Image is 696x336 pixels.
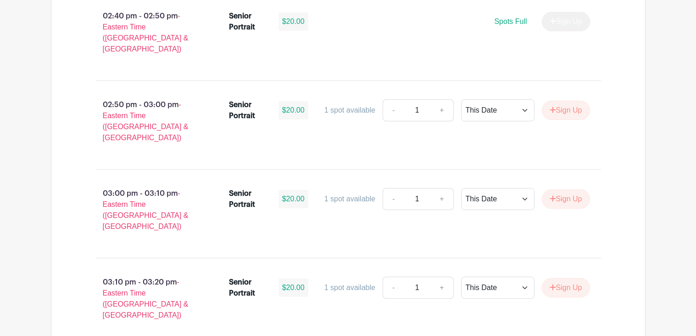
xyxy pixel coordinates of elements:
p: 02:40 pm - 02:50 pm [81,7,215,58]
a: + [430,99,453,121]
div: 1 spot available [324,105,375,116]
span: Spots Full [494,17,527,25]
div: $20.00 [278,190,308,208]
span: - Eastern Time ([GEOGRAPHIC_DATA] & [GEOGRAPHIC_DATA]) [103,278,189,319]
button: Sign Up [542,189,590,209]
p: 03:10 pm - 03:20 pm [81,273,215,325]
div: Senior Portrait [229,11,267,33]
a: + [430,277,453,299]
p: 03:00 pm - 03:10 pm [81,184,215,236]
div: Senior Portrait [229,277,267,299]
a: + [430,188,453,210]
div: 1 spot available [324,194,375,205]
span: - Eastern Time ([GEOGRAPHIC_DATA] & [GEOGRAPHIC_DATA]) [103,189,189,230]
div: $20.00 [278,101,308,120]
a: - [383,99,404,121]
button: Sign Up [542,101,590,120]
span: - Eastern Time ([GEOGRAPHIC_DATA] & [GEOGRAPHIC_DATA]) [103,101,189,142]
div: 1 spot available [324,282,375,293]
div: $20.00 [278,279,308,297]
button: Sign Up [542,278,590,297]
div: Senior Portrait [229,188,267,210]
span: - Eastern Time ([GEOGRAPHIC_DATA] & [GEOGRAPHIC_DATA]) [103,12,189,53]
a: - [383,188,404,210]
div: $20.00 [278,12,308,31]
a: - [383,277,404,299]
p: 02:50 pm - 03:00 pm [81,96,215,147]
div: Senior Portrait [229,99,267,121]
